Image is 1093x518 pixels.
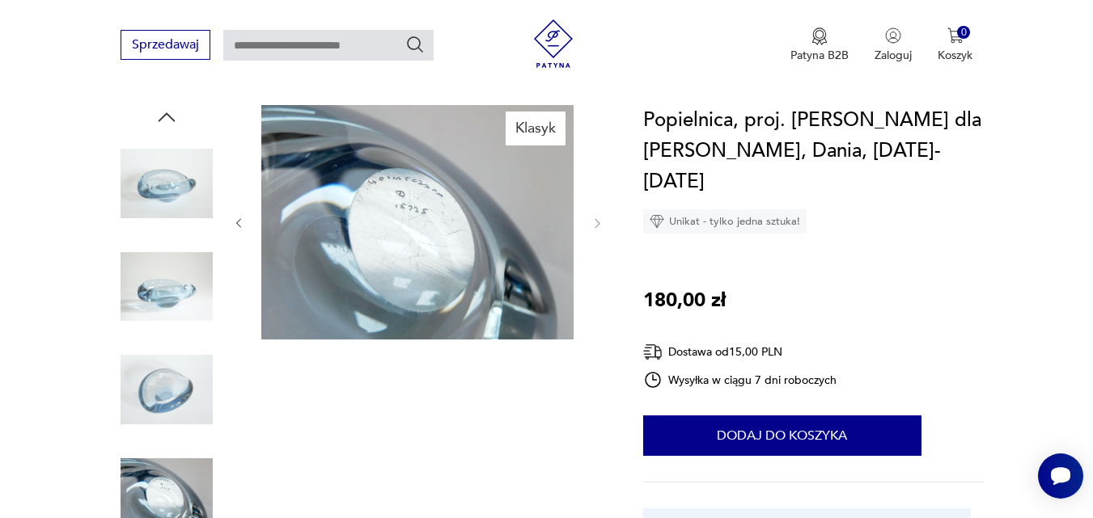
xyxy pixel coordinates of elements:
[790,27,849,63] button: Patyna B2B
[121,343,213,436] img: Zdjęcie produktu Popielnica, proj. P. Lütken dla Holmegaard, Dania, 1953-1974
[121,137,213,230] img: Zdjęcie produktu Popielnica, proj. P. Lütken dla Holmegaard, Dania, 1953-1974
[121,30,210,60] button: Sprzedawaj
[875,27,912,63] button: Zaloguj
[643,342,663,362] img: Ikona dostawy
[650,214,664,229] img: Ikona diamentu
[938,27,972,63] button: 0Koszyk
[643,285,726,316] p: 180,00 zł
[643,415,921,456] button: Dodaj do koszyka
[643,342,837,362] div: Dostawa od 15,00 PLN
[811,27,828,45] img: Ikona medalu
[121,40,210,52] a: Sprzedawaj
[643,209,807,234] div: Unikat - tylko jedna sztuka!
[938,48,972,63] p: Koszyk
[790,48,849,63] p: Patyna B2B
[529,19,578,68] img: Patyna - sklep z meblami i dekoracjami vintage
[405,35,425,54] button: Szukaj
[875,48,912,63] p: Zaloguj
[947,27,964,44] img: Ikona koszyka
[885,27,901,44] img: Ikonka użytkownika
[643,370,837,390] div: Wysyłka w ciągu 7 dni roboczych
[121,241,213,333] img: Zdjęcie produktu Popielnica, proj. P. Lütken dla Holmegaard, Dania, 1953-1974
[790,27,849,63] a: Ikona medaluPatyna B2B
[1038,453,1083,499] iframe: Smartsupp widget button
[643,105,985,197] h1: Popielnica, proj. [PERSON_NAME] dla [PERSON_NAME], Dania, [DATE]-[DATE]
[957,26,971,40] div: 0
[261,105,574,339] img: Zdjęcie produktu Popielnica, proj. P. Lütken dla Holmegaard, Dania, 1953-1974
[506,112,566,145] div: Klasyk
